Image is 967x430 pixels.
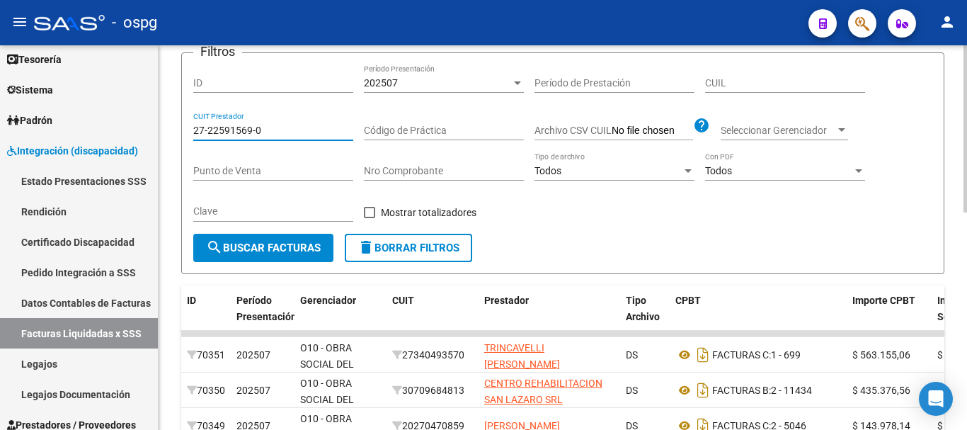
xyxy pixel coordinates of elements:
[675,295,701,306] span: CPBT
[381,204,476,221] span: Mostrar totalizadores
[694,379,712,402] i: Descargar documento
[534,165,561,176] span: Todos
[357,239,374,256] mat-icon: delete
[236,295,297,322] span: Período Presentación
[112,7,157,38] span: - ospg
[670,285,847,348] datatable-header-cell: CPBT
[919,382,953,416] div: Open Intercom Messenger
[694,344,712,366] i: Descargar documento
[7,113,52,128] span: Padrón
[387,285,479,348] datatable-header-cell: CUIT
[852,349,910,361] span: $ 563.155,06
[11,13,28,30] mat-icon: menu
[675,344,841,366] div: 1 - 699
[852,385,910,396] span: $ 435.376,56
[626,349,638,361] span: DS
[705,165,732,176] span: Todos
[620,285,670,348] datatable-header-cell: Tipo Archivo
[693,117,710,134] mat-icon: help
[236,385,270,396] span: 202507
[712,385,771,396] span: FACTURAS B:
[626,385,638,396] span: DS
[181,285,231,348] datatable-header-cell: ID
[236,349,270,361] span: 202507
[300,342,354,402] span: O10 - OBRA SOCIAL DEL PERSONAL GRAFICO
[206,242,321,254] span: Buscar Facturas
[612,125,693,137] input: Archivo CSV CUIL
[675,379,841,402] div: 2 - 11434
[193,42,242,62] h3: Filtros
[484,378,602,405] span: CENTRO REHABILITACION SAN LAZARO SRL
[294,285,387,348] datatable-header-cell: Gerenciador
[479,285,620,348] datatable-header-cell: Prestador
[852,295,915,306] span: Importe CPBT
[484,342,560,370] span: TRINCAVELLI [PERSON_NAME]
[392,383,473,399] div: 30709684813
[721,125,835,137] span: Seleccionar Gerenciador
[187,295,196,306] span: ID
[939,13,956,30] mat-icon: person
[300,295,356,306] span: Gerenciador
[7,143,138,159] span: Integración (discapacidad)
[193,234,333,262] button: Buscar Facturas
[392,347,473,363] div: 27340493570
[364,77,398,89] span: 202507
[206,239,223,256] mat-icon: search
[847,285,932,348] datatable-header-cell: Importe CPBT
[392,295,414,306] span: CUIT
[357,242,459,254] span: Borrar Filtros
[231,285,294,348] datatable-header-cell: Período Presentación
[484,295,529,306] span: Prestador
[7,82,53,98] span: Sistema
[187,383,225,399] div: 70350
[7,52,62,67] span: Tesorería
[534,125,612,136] span: Archivo CSV CUIL
[345,234,472,262] button: Borrar Filtros
[626,295,660,322] span: Tipo Archivo
[712,349,771,361] span: FACTURAS C:
[187,347,225,363] div: 70351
